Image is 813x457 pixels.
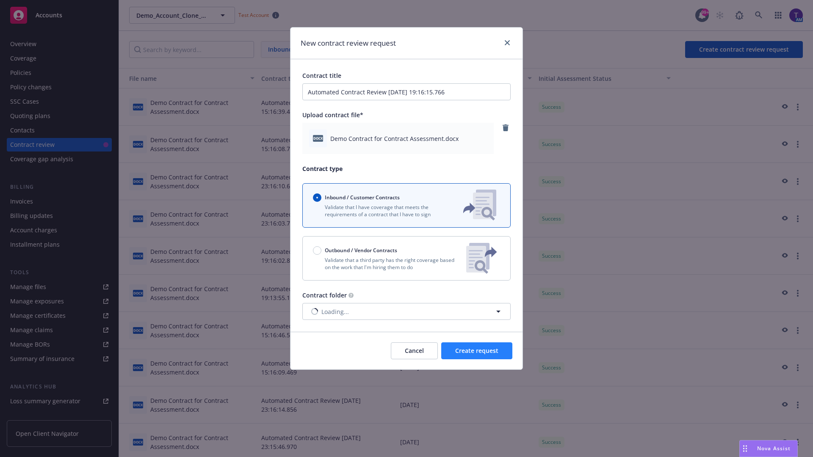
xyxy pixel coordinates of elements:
[740,440,750,457] div: Drag to move
[302,303,511,320] button: Loading...
[313,135,323,141] span: docx
[330,134,459,143] span: Demo Contract for Contract Assessment.docx
[302,72,341,80] span: Contract title
[502,38,512,48] a: close
[757,445,791,452] span: Nova Assist
[302,164,511,173] p: Contract type
[302,236,511,281] button: Outbound / Vendor ContractsValidate that a third party has the right coverage based on the work t...
[325,194,400,201] span: Inbound / Customer Contracts
[441,342,512,359] button: Create request
[302,291,347,299] span: Contract folder
[302,183,511,228] button: Inbound / Customer ContractsValidate that I have coverage that meets the requirements of a contra...
[313,256,459,271] p: Validate that a third party has the right coverage based on the work that I'm hiring them to do
[321,307,349,316] span: Loading...
[302,83,511,100] input: Enter a title for this contract
[739,440,798,457] button: Nova Assist
[325,247,397,254] span: Outbound / Vendor Contracts
[391,342,438,359] button: Cancel
[405,347,424,355] span: Cancel
[455,347,498,355] span: Create request
[301,38,396,49] h1: New contract review request
[313,204,449,218] p: Validate that I have coverage that meets the requirements of a contract that I have to sign
[501,123,511,133] a: remove
[313,246,321,255] input: Outbound / Vendor Contracts
[313,193,321,202] input: Inbound / Customer Contracts
[302,111,363,119] span: Upload contract file*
